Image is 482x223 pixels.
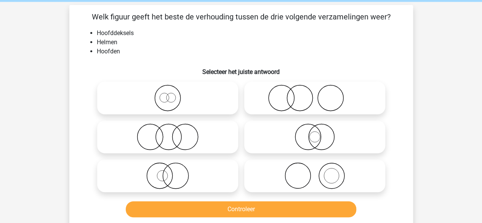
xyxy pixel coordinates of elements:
[82,11,401,22] p: Welk figuur geeft het beste de verhouding tussen de drie volgende verzamelingen weer?
[82,62,401,75] h6: Selecteer het juiste antwoord
[126,201,356,217] button: Controleer
[97,29,401,38] li: Hoofddeksels
[97,38,401,47] li: Helmen
[97,47,401,56] li: Hoofden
